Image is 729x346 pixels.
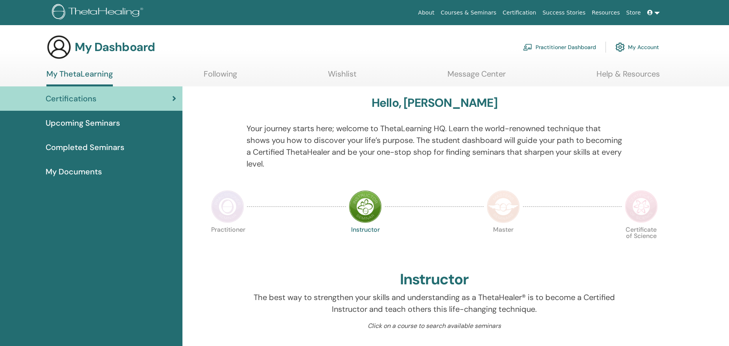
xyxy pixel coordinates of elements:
[247,321,622,331] p: Click on a course to search available seminars
[523,44,532,51] img: chalkboard-teacher.svg
[400,271,469,289] h2: Instructor
[438,5,500,20] a: Courses & Seminars
[415,5,437,20] a: About
[372,96,497,110] h3: Hello, [PERSON_NAME]
[487,190,520,223] img: Master
[204,69,237,84] a: Following
[349,190,382,223] img: Instructor
[623,5,644,20] a: Store
[46,35,72,60] img: generic-user-icon.jpg
[625,190,658,223] img: Certificate of Science
[46,166,102,178] span: My Documents
[46,141,124,153] span: Completed Seminars
[349,227,382,260] p: Instructor
[46,117,120,129] span: Upcoming Seminars
[211,190,244,223] img: Practitioner
[52,4,146,22] img: logo.png
[247,123,622,170] p: Your journey starts here; welcome to ThetaLearning HQ. Learn the world-renowned technique that sh...
[499,5,539,20] a: Certification
[615,38,659,56] a: My Account
[46,69,113,86] a: My ThetaLearning
[75,40,155,54] h3: My Dashboard
[589,5,623,20] a: Resources
[328,69,357,84] a: Wishlist
[539,5,589,20] a: Success Stories
[523,38,596,56] a: Practitioner Dashboard
[487,227,520,260] p: Master
[447,69,506,84] a: Message Center
[247,291,622,315] p: The best way to strengthen your skills and understanding as a ThetaHealer® is to become a Certifi...
[596,69,660,84] a: Help & Resources
[211,227,244,260] p: Practitioner
[615,40,625,54] img: cog.svg
[46,93,96,104] span: Certifications
[625,227,658,260] p: Certificate of Science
